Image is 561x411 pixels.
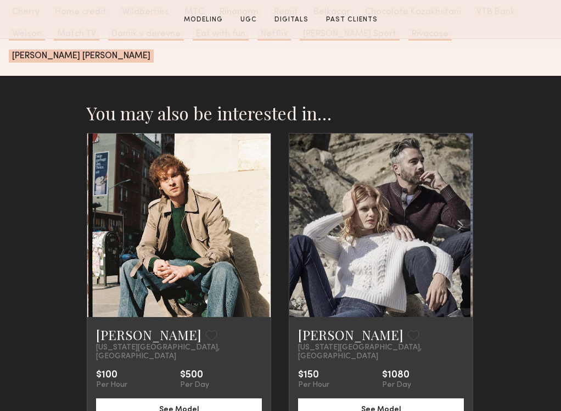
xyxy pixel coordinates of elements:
div: $500 [180,370,209,381]
div: $150 [298,370,329,381]
span: [US_STATE][GEOGRAPHIC_DATA], [GEOGRAPHIC_DATA] [96,343,262,361]
div: Per Day [180,381,209,390]
span: [US_STATE][GEOGRAPHIC_DATA], [GEOGRAPHIC_DATA] [298,343,464,361]
a: Digitals [270,15,313,25]
div: $1080 [382,370,411,381]
div: Per Hour [96,381,127,390]
a: UGC [236,15,261,25]
span: [PERSON_NAME] [PERSON_NAME] [9,49,154,63]
div: $100 [96,370,127,381]
div: Per Day [382,381,411,390]
a: Past Clients [322,15,382,25]
a: [PERSON_NAME] [96,326,201,343]
h2: You may also be interested in… [87,102,474,124]
a: [PERSON_NAME] [298,326,403,343]
a: Modeling [179,15,227,25]
div: Per Hour [298,381,329,390]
